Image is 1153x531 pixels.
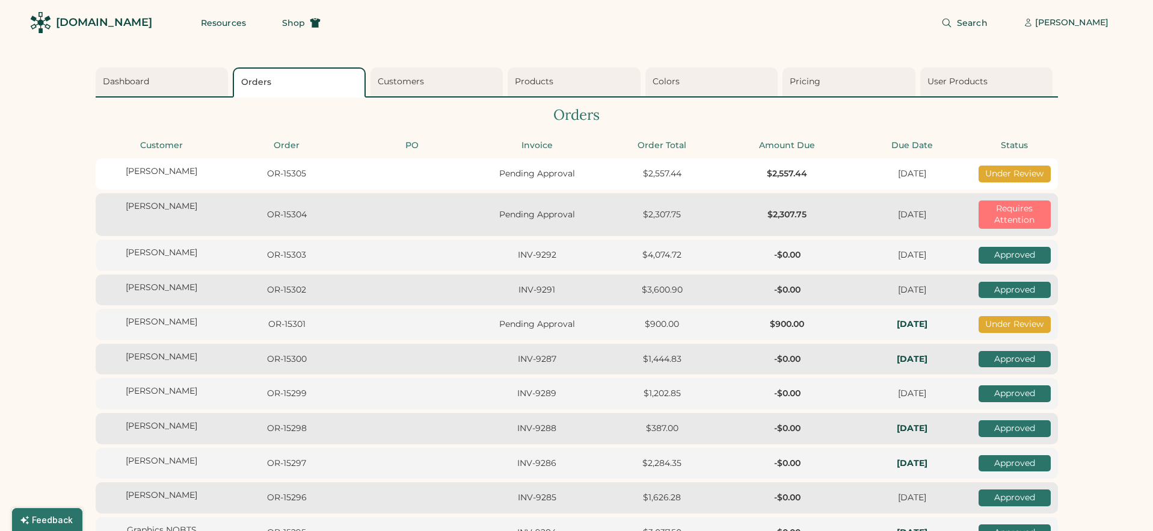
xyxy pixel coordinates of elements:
[728,423,846,435] div: -$0.00
[790,76,912,88] div: Pricing
[103,385,221,397] div: [PERSON_NAME]
[353,140,471,152] div: PO
[268,11,335,35] button: Shop
[603,353,721,365] div: $1,444.83
[853,388,971,400] div: [DATE]
[979,140,1051,152] div: Status
[228,318,346,331] div: OR-15301
[853,318,971,331] div: In-Hands: Mon, Sep 8, 2025
[103,316,221,328] div: [PERSON_NAME]
[478,458,596,470] div: INV-9286
[103,420,221,432] div: [PERSON_NAME]
[979,489,1051,506] div: Approved
[728,168,846,180] div: $2,557.44
[853,140,971,152] div: Due Date
[186,11,260,35] button: Resources
[603,140,721,152] div: Order Total
[478,284,596,296] div: INV-9291
[728,249,846,261] div: -$0.00
[378,76,500,88] div: Customers
[728,388,846,400] div: -$0.00
[603,209,721,221] div: $2,307.75
[728,209,846,221] div: $2,307.75
[853,423,971,435] div: In-Hands: Thu, Sep 4, 2025
[103,166,221,178] div: [PERSON_NAME]
[228,249,346,261] div: OR-15303
[103,200,221,213] div: [PERSON_NAME]
[515,76,637,88] div: Products
[853,249,971,261] div: [DATE]
[228,209,346,221] div: OR-15304
[979,166,1051,182] div: Under Review
[228,492,346,504] div: OR-15296
[603,458,721,470] div: $2,284.35
[603,284,721,296] div: $3,600.90
[228,388,346,400] div: OR-15299
[228,423,346,435] div: OR-15298
[979,420,1051,437] div: Approved
[853,284,971,296] div: [DATE]
[478,492,596,504] div: INV-9285
[103,76,225,88] div: Dashboard
[979,282,1051,299] div: Approved
[282,19,305,27] span: Shop
[103,351,221,363] div: [PERSON_NAME]
[103,455,221,467] div: [PERSON_NAME]
[728,140,846,152] div: Amount Due
[728,353,846,365] div: -$0.00
[728,458,846,470] div: -$0.00
[103,247,221,259] div: [PERSON_NAME]
[603,423,721,435] div: $387.00
[853,209,971,221] div: [DATE]
[853,458,971,470] div: In-Hands: Sun, Sep 7, 2025
[478,388,596,400] div: INV-9289
[56,15,152,30] div: [DOMAIN_NAME]
[728,284,846,296] div: -$0.00
[979,316,1051,333] div: Under Review
[228,140,346,152] div: Order
[853,492,971,504] div: [DATE]
[979,247,1051,264] div: Approved
[979,351,1051,368] div: Approved
[603,249,721,261] div: $4,074.72
[603,492,721,504] div: $1,626.28
[228,458,346,470] div: OR-15297
[478,423,596,435] div: INV-9288
[478,209,596,221] div: Pending Approval
[728,492,846,504] div: -$0.00
[1035,17,1108,29] div: [PERSON_NAME]
[603,318,721,331] div: $900.00
[478,140,596,152] div: Invoice
[30,12,51,33] img: Rendered Logo - Screens
[957,19,988,27] span: Search
[228,284,346,296] div: OR-15302
[927,76,1050,88] div: User Products
[478,353,596,365] div: INV-9287
[478,168,596,180] div: Pending Approval
[103,282,221,294] div: [PERSON_NAME]
[1096,477,1148,529] iframe: Front Chat
[653,76,775,88] div: Colors
[979,455,1051,472] div: Approved
[241,76,361,88] div: Orders
[228,168,346,180] div: OR-15305
[979,385,1051,402] div: Approved
[853,353,971,365] div: In-Hands: Thu, Sep 4, 2025
[853,168,971,180] div: [DATE]
[228,353,346,365] div: OR-15300
[603,168,721,180] div: $2,557.44
[603,388,721,400] div: $1,202.85
[103,489,221,501] div: [PERSON_NAME]
[478,318,596,331] div: Pending Approval
[103,140,221,152] div: Customer
[927,11,1002,35] button: Search
[478,249,596,261] div: INV-9292
[728,318,846,331] div: $900.00
[96,105,1058,125] div: Orders
[979,200,1051,229] div: Requires Attention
